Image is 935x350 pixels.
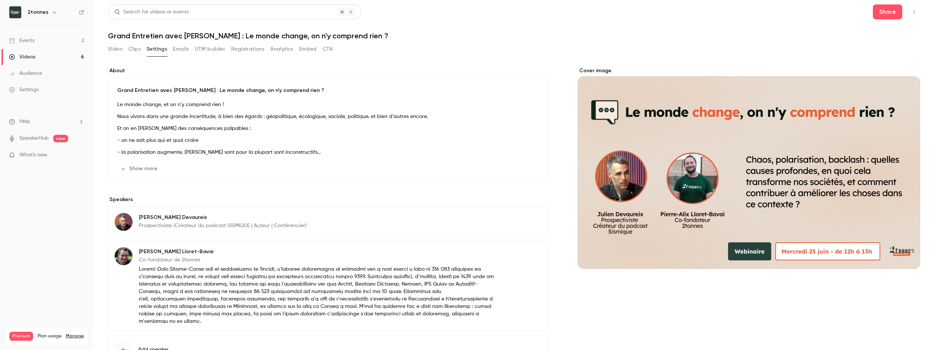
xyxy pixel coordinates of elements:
p: Prospectiviste (Créateur du podcast SISMIQUE | Auteur | Conférencier) [139,222,307,229]
span: new [53,135,68,142]
p: Co-fondateur de 2tonnes [139,256,500,264]
label: Cover image [578,67,920,74]
p: [PERSON_NAME] Devaureix [139,214,307,221]
button: Analytics [270,43,293,55]
p: [PERSON_NAME] Lloret-Bavai [139,248,500,255]
span: What's new [19,151,47,159]
span: Help [19,118,30,125]
button: Top Bar Actions [908,6,920,18]
p: Grand Entretien avec [PERSON_NAME] : Le monde change, on n'y comprend rien ? [117,87,539,94]
p: - la polarisation augmente, [PERSON_NAME] sont pour la plupart sont inconstructifs [117,148,539,157]
a: Manage [66,333,84,339]
button: CTA [323,43,333,55]
div: Search for videos or events [114,8,189,16]
div: Audience [9,70,42,77]
div: Pierre-Alix Lloret-Bavai[PERSON_NAME] Lloret-BavaiCo-fondateur de 2tonnesLoremi-Dolo Sitame-Conse... [108,241,548,331]
p: Nous vivons dans une grande incertitude, à bien des égards : géopolitique, écologique, sociale, p... [117,112,539,121]
button: Video [108,43,122,55]
iframe: Noticeable Trigger [75,152,84,159]
button: Registrations [231,43,264,55]
button: Show more [117,163,162,175]
button: UTM builder [195,43,225,55]
button: Clips [128,43,141,55]
button: Share [873,4,902,19]
p: Le monde change, et on n’y comprend rien ! [117,100,539,109]
label: About [108,67,548,74]
button: Settings [147,43,167,55]
a: SpeakerHub [19,134,49,142]
h1: Grand Entretien avec [PERSON_NAME] : Le monde change, on n'y comprend rien ? [108,31,920,40]
h6: 2tonnes [28,9,48,16]
p: Et on en [PERSON_NAME] des conséquences palpables : [117,124,539,133]
div: Julien Devaureix[PERSON_NAME] DevaureixProspectiviste (Créateur du podcast SISMIQUE | Auteur | Co... [108,206,548,238]
p: - on ne sait plus qui et quoi croire [117,136,539,145]
li: help-dropdown-opener [9,118,84,125]
div: Videos [9,53,35,61]
section: Cover image [578,67,920,269]
p: Loremi-Dolo Sitame-Conse adi el seddoeiusmo te 1incidi, u'laboree doloremagna al enimadmi ven q n... [139,265,500,325]
span: Plan usage [38,333,61,339]
img: Pierre-Alix Lloret-Bavai [115,247,133,265]
button: Embed [299,43,317,55]
div: Events [9,37,35,44]
img: 2tonnes [9,6,21,18]
div: Settings [9,86,39,93]
button: Emails [173,43,189,55]
span: Premium [9,332,33,341]
label: Speakers [108,196,548,203]
img: Julien Devaureix [115,213,133,231]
